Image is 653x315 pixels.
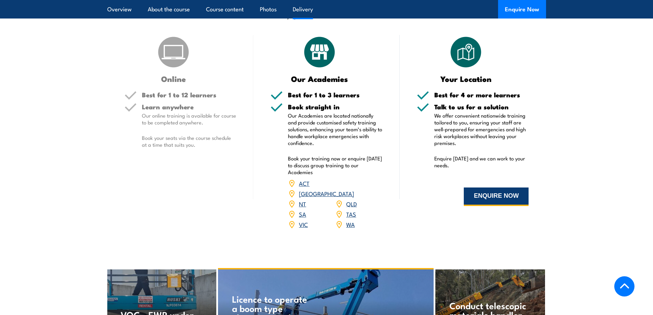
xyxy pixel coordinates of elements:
[434,104,529,110] h5: Talk to us for a solution
[288,104,383,110] h5: Book straight in
[434,92,529,98] h5: Best for 4 or more learners
[346,220,355,228] a: WA
[434,112,529,146] p: We offer convenient nationwide training tailored to you, ensuring your staff are well-prepared fo...
[142,104,237,110] h5: Learn anywhere
[417,75,515,83] h3: Your Location
[142,92,237,98] h5: Best for 1 to 12 learners
[299,189,354,197] a: [GEOGRAPHIC_DATA]
[299,210,306,218] a: SA
[124,75,223,83] h3: Online
[346,210,356,218] a: TAS
[142,112,237,126] p: Our online training is available for course to be completed anywhere.
[299,199,306,208] a: NT
[464,187,529,206] button: ENQUIRE NOW
[142,134,237,148] p: Book your seats via the course schedule at a time that suits you.
[299,220,308,228] a: VIC
[299,179,310,187] a: ACT
[434,155,529,169] p: Enquire [DATE] and we can work to your needs.
[288,112,383,146] p: Our Academies are located nationally and provide customised safety training solutions, enhancing ...
[288,92,383,98] h5: Best for 1 to 3 learners
[270,75,369,83] h3: Our Academies
[346,199,357,208] a: QLD
[288,155,383,175] p: Book your training now or enquire [DATE] to discuss group training to our Academies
